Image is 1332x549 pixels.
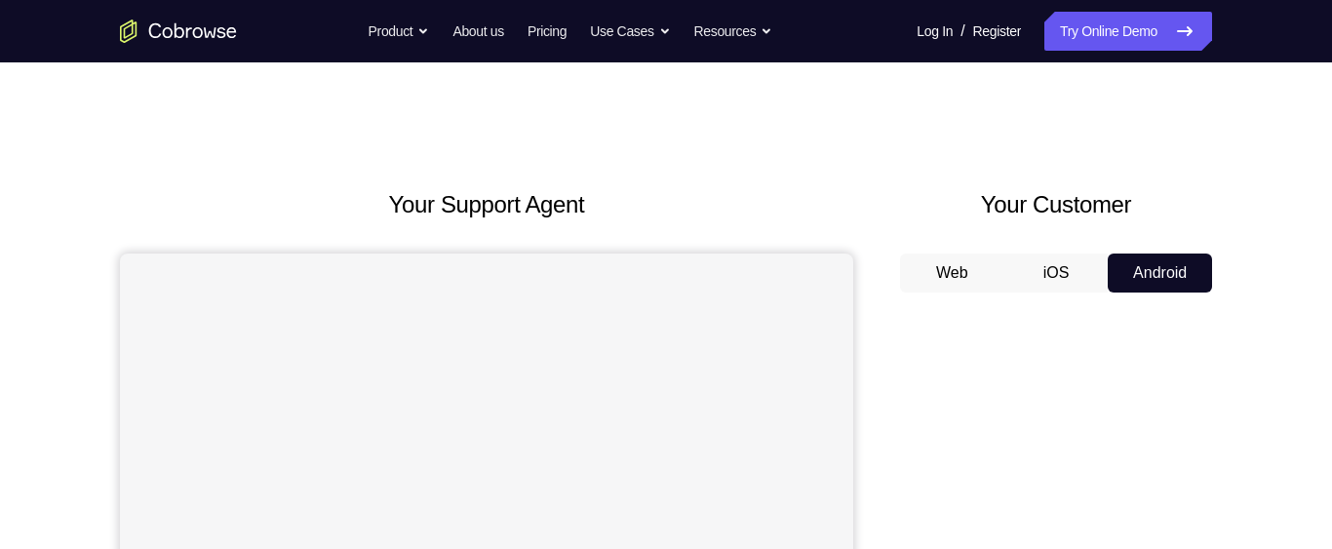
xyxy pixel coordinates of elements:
a: Register [973,12,1021,51]
span: / [960,20,964,43]
button: Android [1108,254,1212,293]
button: Resources [694,12,773,51]
h2: Your Customer [900,187,1212,222]
button: Product [369,12,430,51]
a: Try Online Demo [1044,12,1212,51]
a: Log In [917,12,953,51]
a: Go to the home page [120,20,237,43]
button: Use Cases [590,12,670,51]
button: iOS [1004,254,1109,293]
a: About us [452,12,503,51]
a: Pricing [528,12,567,51]
button: Web [900,254,1004,293]
h2: Your Support Agent [120,187,853,222]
